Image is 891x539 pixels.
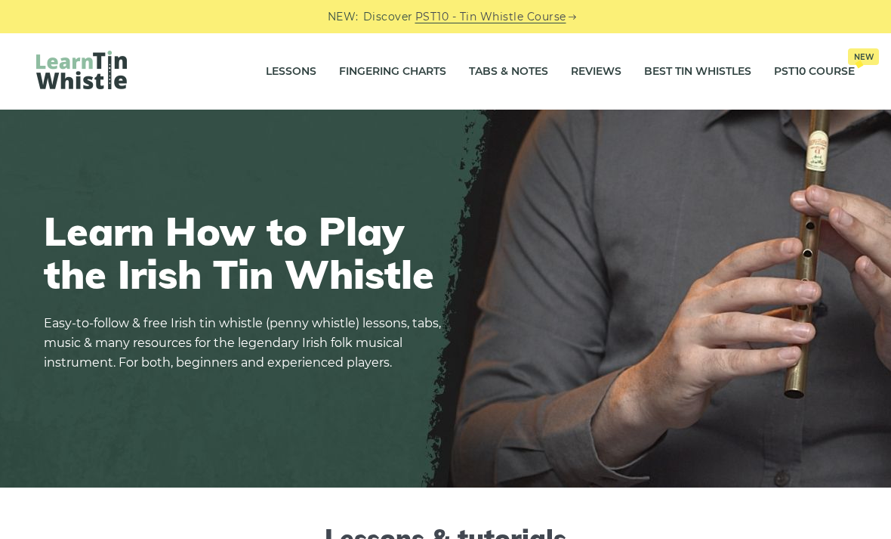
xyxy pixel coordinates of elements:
[571,53,621,91] a: Reviews
[469,53,548,91] a: Tabs & Notes
[44,209,452,296] h1: Learn How to Play the Irish Tin Whistle
[848,48,879,65] span: New
[36,51,127,89] img: LearnTinWhistle.com
[339,53,446,91] a: Fingering Charts
[44,314,452,373] p: Easy-to-follow & free Irish tin whistle (penny whistle) lessons, tabs, music & many resources for...
[266,53,316,91] a: Lessons
[644,53,751,91] a: Best Tin Whistles
[774,53,855,91] a: PST10 CourseNew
